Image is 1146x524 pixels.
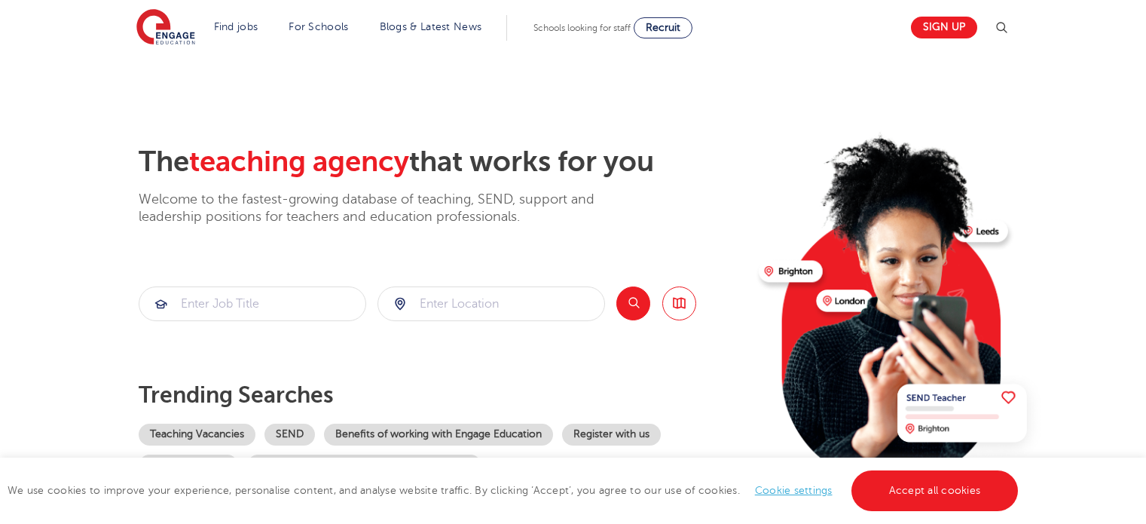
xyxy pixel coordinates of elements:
[562,424,661,446] a: Register with us
[189,146,409,178] span: teaching agency
[634,17,692,38] a: Recruit
[136,9,195,47] img: Engage Education
[139,287,365,320] input: Submit
[851,470,1019,511] a: Accept all cookies
[378,287,604,320] input: Submit
[616,287,650,320] button: Search
[380,21,482,32] a: Blogs & Latest News
[911,17,977,38] a: Sign up
[755,485,833,496] a: Cookie settings
[264,424,315,446] a: SEND
[139,287,366,321] div: Submit
[289,21,348,32] a: For Schools
[139,382,747,409] p: Trending searches
[139,191,636,226] p: Welcome to the fastest-growing database of teaching, SEND, support and leadership positions for t...
[247,455,481,477] a: Our coverage across [GEOGRAPHIC_DATA]
[324,424,553,446] a: Benefits of working with Engage Education
[139,145,747,179] h2: The that works for you
[139,424,255,446] a: Teaching Vacancies
[377,287,605,321] div: Submit
[139,455,238,477] a: Become a tutor
[214,21,258,32] a: Find jobs
[8,485,1022,496] span: We use cookies to improve your experience, personalise content, and analyse website traffic. By c...
[646,22,680,33] span: Recruit
[533,23,631,33] span: Schools looking for staff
